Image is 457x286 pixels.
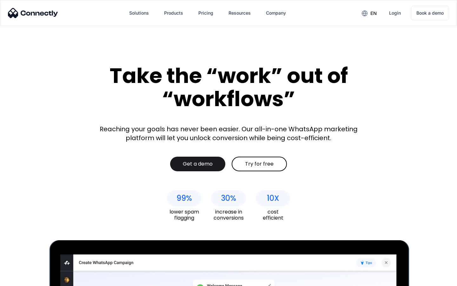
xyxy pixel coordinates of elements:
[8,8,58,18] img: Connectly Logo
[6,275,38,284] aside: Language selected: English
[95,125,362,142] div: Reaching your goals has never been easier. Our all-in-one WhatsApp marketing platform will let yo...
[167,209,202,221] div: lower spam flagging
[267,194,279,203] div: 10X
[389,9,401,17] div: Login
[384,5,406,21] a: Login
[370,9,377,18] div: en
[193,5,218,21] a: Pricing
[129,9,149,17] div: Solutions
[183,161,213,167] div: Get a demo
[13,275,38,284] ul: Language list
[266,9,286,17] div: Company
[211,209,246,221] div: increase in conversions
[170,157,225,171] a: Get a demo
[176,194,192,203] div: 99%
[411,6,449,20] a: Book a demo
[245,161,274,167] div: Try for free
[221,194,236,203] div: 30%
[232,157,287,171] a: Try for free
[255,209,290,221] div: cost efficient
[86,64,371,110] div: Take the “work” out of “workflows”
[228,9,251,17] div: Resources
[198,9,213,17] div: Pricing
[164,9,183,17] div: Products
